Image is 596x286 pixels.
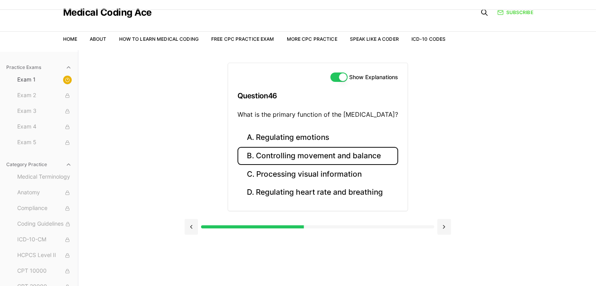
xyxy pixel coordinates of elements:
[286,36,337,42] a: More CPC Practice
[17,188,72,197] span: Anatomy
[90,36,107,42] a: About
[237,129,398,147] button: A. Regulating emotions
[14,265,75,277] button: CPT 10000
[17,251,72,260] span: HCPCS Level II
[17,204,72,213] span: Compliance
[411,36,446,42] a: ICD-10 Codes
[14,105,75,118] button: Exam 3
[14,136,75,149] button: Exam 5
[14,121,75,133] button: Exam 4
[14,186,75,199] button: Anatomy
[17,138,72,147] span: Exam 5
[17,267,72,275] span: CPT 10000
[14,249,75,262] button: HCPCS Level II
[14,74,75,86] button: Exam 1
[17,220,72,228] span: Coding Guidelines
[17,173,72,181] span: Medical Terminology
[237,165,398,183] button: C. Processing visual information
[237,147,398,165] button: B. Controlling movement and balance
[349,74,398,80] label: Show Explanations
[350,36,399,42] a: Speak Like a Coder
[17,235,72,244] span: ICD-10-CM
[3,158,75,171] button: Category Practice
[237,183,398,202] button: D. Regulating heart rate and breathing
[14,234,75,246] button: ICD-10-CM
[63,36,77,42] a: Home
[63,8,152,17] a: Medical Coding Ace
[497,9,533,16] a: Subscribe
[14,89,75,102] button: Exam 2
[17,76,72,84] span: Exam 1
[17,107,72,116] span: Exam 3
[14,171,75,183] button: Medical Terminology
[237,84,398,107] h3: Question 46
[237,110,398,119] p: What is the primary function of the [MEDICAL_DATA]?
[3,61,75,74] button: Practice Exams
[17,123,72,131] span: Exam 4
[211,36,274,42] a: Free CPC Practice Exam
[119,36,199,42] a: How to Learn Medical Coding
[14,218,75,230] button: Coding Guidelines
[17,91,72,100] span: Exam 2
[14,202,75,215] button: Compliance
